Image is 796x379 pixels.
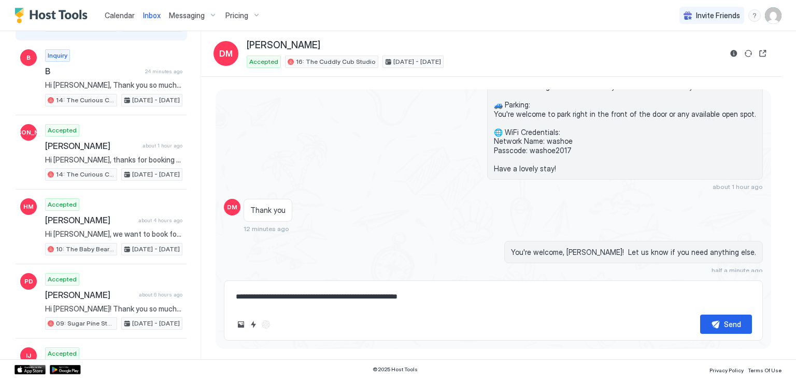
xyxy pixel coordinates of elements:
[742,47,755,60] button: Sync reservation
[3,128,54,137] span: [PERSON_NAME]
[15,365,46,374] a: App Store
[139,291,182,298] span: about 6 hours ago
[145,68,182,75] span: 24 minutes ago
[132,96,180,105] span: [DATE] - [DATE]
[105,11,135,20] span: Calendar
[393,57,441,66] span: [DATE] - [DATE]
[225,11,248,20] span: Pricing
[45,290,135,300] span: [PERSON_NAME]
[700,315,752,334] button: Send
[50,365,81,374] a: Google Play Store
[45,304,182,314] span: Hi [PERSON_NAME]! Thank you so much for letting us know. We're happy to hear you enjoyed your sta...
[45,215,134,225] span: [PERSON_NAME]
[56,245,115,254] span: 10: The Baby Bear Pet Friendly Studio
[696,11,740,20] span: Invite Friends
[24,277,33,286] span: PD
[748,9,761,22] div: menu
[712,266,763,274] span: half a minute ago
[48,275,77,284] span: Accepted
[45,155,182,165] span: Hi [PERSON_NAME], thanks for booking your stay with us! Details of your Booking: 📍 [STREET_ADDRES...
[105,10,135,21] a: Calendar
[757,47,769,60] button: Open reservation
[511,248,756,257] span: You're welcome, [PERSON_NAME]! Let us know if you need anything else.
[249,57,278,66] span: Accepted
[48,51,67,60] span: Inquiry
[724,319,741,330] div: Send
[132,245,180,254] span: [DATE] - [DATE]
[48,200,77,209] span: Accepted
[138,217,182,224] span: about 4 hours ago
[247,39,320,51] span: [PERSON_NAME]
[45,141,138,151] span: [PERSON_NAME]
[23,202,34,211] span: HM
[26,351,31,360] span: IJ
[26,53,31,62] span: B
[250,206,286,215] span: Thank you
[169,11,205,20] span: Messaging
[132,170,180,179] span: [DATE] - [DATE]
[56,96,115,105] span: 14: The Curious Cub Pet Friendly Studio
[227,202,237,212] span: DM
[48,126,77,135] span: Accepted
[48,349,77,358] span: Accepted
[56,170,115,179] span: 14: The Curious Cub Pet Friendly Studio
[713,183,763,191] span: about 1 hour ago
[45,80,182,90] span: Hi [PERSON_NAME], Thank you so much for reaching out and sharing this with us! We’ll definitely k...
[143,142,182,149] span: about 1 hour ago
[709,364,744,375] a: Privacy Policy
[296,57,376,66] span: 16: The Cuddly Cub Studio
[244,225,289,233] span: 12 minutes ago
[235,287,752,306] textarea: To enrich screen reader interactions, please activate Accessibility in Grammarly extension settings
[765,7,781,24] div: User profile
[45,229,182,239] span: Hi [PERSON_NAME], we want to book for [DATE], however it says that the check in time is between 4...
[373,366,418,373] span: © 2025 Host Tools
[748,367,781,373] span: Terms Of Use
[728,47,740,60] button: Reservation information
[143,10,161,21] a: Inbox
[45,66,141,76] span: B
[143,11,161,20] span: Inbox
[15,8,92,23] a: Host Tools Logo
[235,318,247,331] button: Upload image
[709,367,744,373] span: Privacy Policy
[247,318,260,331] button: Quick reply
[219,47,233,60] span: DM
[56,319,115,328] span: 09: Sugar Pine Studio at [GEOGRAPHIC_DATA]
[132,319,180,328] span: [DATE] - [DATE]
[748,364,781,375] a: Terms Of Use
